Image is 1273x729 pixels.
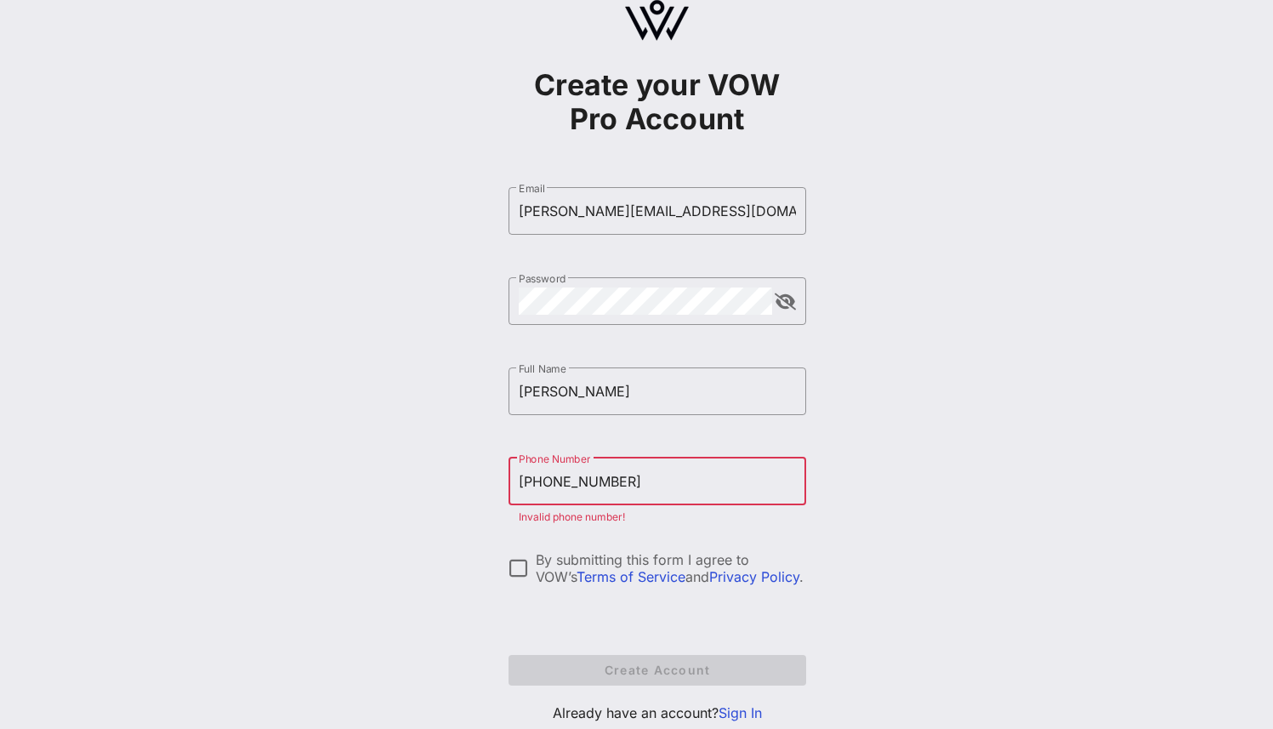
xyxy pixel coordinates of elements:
[519,512,796,522] div: Invalid phone number!
[509,68,806,136] h1: Create your VOW Pro Account
[519,272,566,285] label: Password
[719,704,762,721] a: Sign In
[519,468,796,495] input: Phone Number
[536,551,806,585] div: By submitting this form I agree to VOW’s and .
[519,362,566,375] label: Full Name
[519,453,590,465] label: Phone Number
[519,182,545,195] label: Email
[709,568,799,585] a: Privacy Policy
[775,293,796,310] button: append icon
[577,568,685,585] a: Terms of Service
[509,703,806,723] p: Already have an account?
